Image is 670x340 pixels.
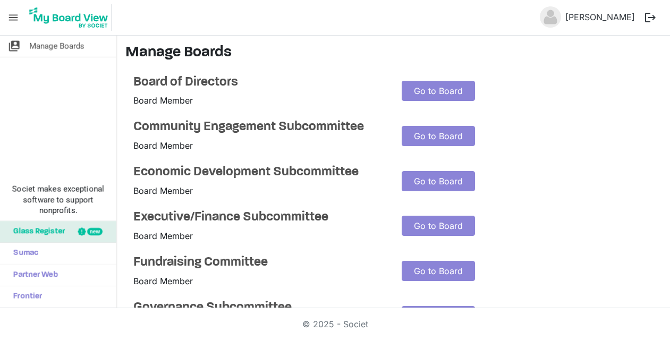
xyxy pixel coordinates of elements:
[125,44,661,62] h3: Manage Boards
[26,4,116,31] a: My Board View Logo
[8,265,58,286] span: Partner Web
[3,7,23,28] span: menu
[402,126,475,146] a: Go to Board
[8,243,38,264] span: Sumac
[402,81,475,101] a: Go to Board
[133,210,386,225] a: Executive/Finance Subcommittee
[8,36,21,57] span: switch_account
[402,216,475,236] a: Go to Board
[133,276,193,286] span: Board Member
[8,221,65,242] span: Glass Register
[540,6,561,28] img: no-profile-picture.svg
[639,6,661,29] button: logout
[29,36,84,57] span: Manage Boards
[87,228,103,235] div: new
[133,75,386,90] a: Board of Directors
[402,306,475,326] a: Go to Board
[402,261,475,281] a: Go to Board
[26,4,112,31] img: My Board View Logo
[133,165,386,180] a: Economic Development Subcommittee
[402,171,475,191] a: Go to Board
[133,231,193,241] span: Board Member
[302,319,368,329] a: © 2025 - Societ
[133,255,386,270] a: Fundraising Committee
[133,140,193,151] span: Board Member
[8,286,42,308] span: Frontier
[133,95,193,106] span: Board Member
[561,6,639,28] a: [PERSON_NAME]
[133,300,386,316] a: Governance Subcommittee
[5,184,112,216] span: Societ makes exceptional software to support nonprofits.
[133,185,193,196] span: Board Member
[133,120,386,135] a: Community Engagement Subcommittee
